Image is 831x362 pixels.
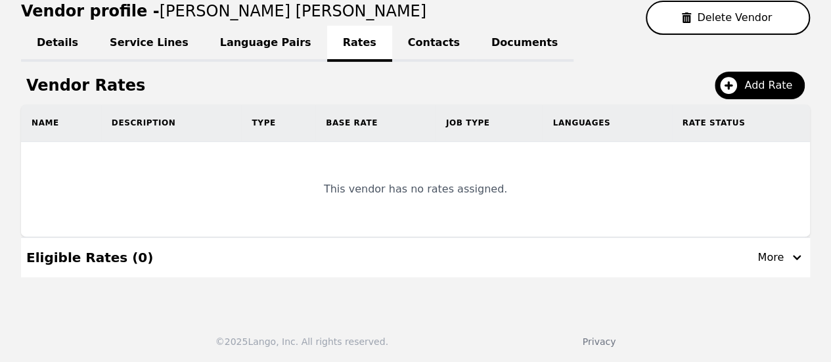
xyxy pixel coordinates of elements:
span: Base Rate [326,118,378,128]
div: © 2025 Lango, Inc. All rights reserved. [215,335,388,348]
button: More [757,248,805,267]
span: Rate Status [683,118,746,128]
span: Description [112,118,176,128]
h1: Vendor Rates [26,75,145,96]
span: [PERSON_NAME] [PERSON_NAME] [160,2,426,20]
div: More [757,250,805,265]
span: Type [252,118,275,128]
td: This vendor has no rates assigned. [21,142,810,237]
a: Contacts [392,26,476,62]
a: Privacy [583,336,616,347]
button: Add Rate [715,72,805,99]
span: Job Type [446,118,490,128]
div: Eligible Rates ( 0 ) [26,248,153,267]
h1: Vendor profile - [21,2,426,20]
button: Delete Vendor [646,1,810,35]
a: Documents [476,26,573,62]
a: Language Pairs [204,26,327,62]
span: Name [32,118,59,128]
a: Details [21,26,94,62]
span: Add Rate [744,78,801,93]
span: Languages [552,118,610,128]
a: Service Lines [94,26,204,62]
